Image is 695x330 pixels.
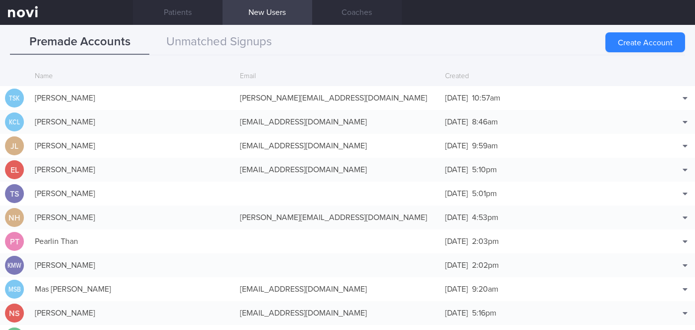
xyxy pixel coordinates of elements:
span: 5:16pm [472,309,496,317]
span: 4:53pm [472,214,498,221]
div: Email [235,67,440,86]
div: [PERSON_NAME] [30,208,235,227]
span: [DATE] [445,142,468,150]
span: [DATE] [445,237,468,245]
div: TS [5,184,24,204]
span: [DATE] [445,285,468,293]
span: 10:57am [472,94,500,102]
span: [DATE] [445,261,468,269]
div: JL [5,136,24,156]
div: [PERSON_NAME] [30,303,235,323]
div: [PERSON_NAME] [30,160,235,180]
div: [PERSON_NAME] [30,112,235,132]
div: EL [5,160,24,180]
div: [EMAIL_ADDRESS][DOMAIN_NAME] [235,303,440,323]
div: MSB [6,280,22,299]
span: [DATE] [445,190,468,198]
div: Created [440,67,645,86]
span: 8:46am [472,118,498,126]
button: Unmatched Signups [149,30,289,55]
div: [PERSON_NAME] [30,184,235,204]
div: NS [5,304,24,323]
div: Mas [PERSON_NAME] [30,279,235,299]
div: TSK [6,89,22,108]
div: [EMAIL_ADDRESS][DOMAIN_NAME] [235,112,440,132]
span: 9:59am [472,142,498,150]
div: NH [5,208,24,227]
button: Create Account [605,32,685,52]
div: KCL [6,112,22,132]
div: Name [30,67,235,86]
span: 2:03pm [472,237,499,245]
div: [PERSON_NAME] [30,255,235,275]
span: [DATE] [445,118,468,126]
div: Pearlin Than [30,231,235,251]
div: [PERSON_NAME] [30,136,235,156]
div: [EMAIL_ADDRESS][DOMAIN_NAME] [235,136,440,156]
span: 5:01pm [472,190,497,198]
div: [EMAIL_ADDRESS][DOMAIN_NAME] [235,160,440,180]
span: 2:02pm [472,261,499,269]
button: Premade Accounts [10,30,149,55]
div: [EMAIL_ADDRESS][DOMAIN_NAME] [235,279,440,299]
span: [DATE] [445,166,468,174]
div: [PERSON_NAME][EMAIL_ADDRESS][DOMAIN_NAME] [235,88,440,108]
span: [DATE] [445,94,468,102]
span: 9:20am [472,285,498,293]
div: [PERSON_NAME] [30,88,235,108]
span: [DATE] [445,214,468,221]
div: PT [5,232,24,251]
span: [DATE] [445,309,468,317]
span: 5:10pm [472,166,497,174]
div: KMW [6,256,22,275]
div: [PERSON_NAME][EMAIL_ADDRESS][DOMAIN_NAME] [235,208,440,227]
